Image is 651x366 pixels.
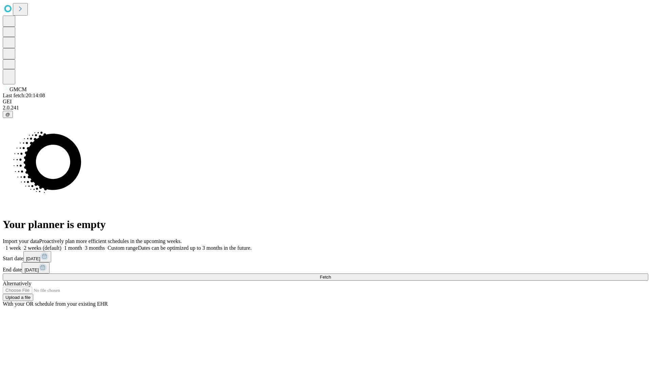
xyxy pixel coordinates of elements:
[22,262,50,273] button: [DATE]
[24,267,39,272] span: [DATE]
[39,238,182,244] span: Proactively plan more efficient schedules in the upcoming weeks.
[5,245,21,251] span: 1 week
[320,274,331,280] span: Fetch
[3,99,648,105] div: GEI
[24,245,61,251] span: 2 weeks (default)
[9,86,27,92] span: GMCM
[3,93,45,98] span: Last fetch: 20:14:08
[3,218,648,231] h1: Your planner is empty
[3,251,648,262] div: Start date
[3,281,31,286] span: Alternatively
[3,273,648,281] button: Fetch
[107,245,138,251] span: Custom range
[85,245,105,251] span: 3 months
[5,112,10,117] span: @
[3,262,648,273] div: End date
[23,251,51,262] button: [DATE]
[3,294,33,301] button: Upload a file
[3,111,13,118] button: @
[3,301,108,307] span: With your OR schedule from your existing EHR
[64,245,82,251] span: 1 month
[3,105,648,111] div: 2.0.241
[26,256,40,261] span: [DATE]
[3,238,39,244] span: Import your data
[138,245,252,251] span: Dates can be optimized up to 3 months in the future.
